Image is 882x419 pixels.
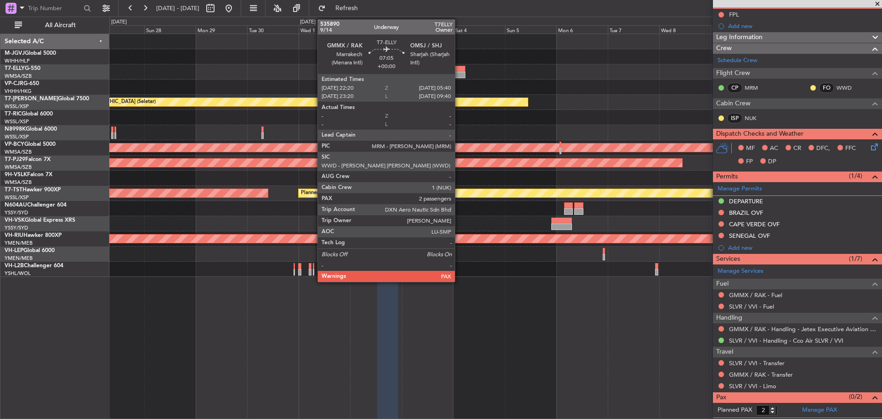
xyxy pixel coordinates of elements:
a: Manage Permits [718,184,762,194]
a: WSSL/XSP [5,118,29,125]
span: Dispatch Checks and Weather [716,129,803,139]
div: ISP [727,113,742,123]
a: T7-TSTHawker 900XP [5,187,61,193]
span: Leg Information [716,32,763,43]
span: Pax [716,392,726,403]
a: 9H-VSLKFalcon 7X [5,172,52,178]
a: WMSA/SZB [5,164,32,171]
a: T7-ELLYG-550 [5,66,40,71]
a: VH-L2BChallenger 604 [5,263,63,269]
span: T7-PJ29 [5,157,25,162]
div: Wed 1 [299,25,350,34]
div: SENEGAL OVF [729,232,770,240]
span: FFC [845,144,856,153]
span: M-JGVJ [5,51,25,56]
a: YMEN/MEB [5,240,33,247]
a: Manage Services [718,267,763,276]
a: Manage PAX [802,406,837,415]
span: (1/4) [849,171,862,181]
span: VP-BCY [5,142,24,147]
label: Planned PAX [718,406,752,415]
a: T7-RICGlobal 6000 [5,111,53,117]
a: SLVR / VVI - Transfer [729,359,785,367]
div: [DATE] [111,18,127,26]
a: VHHH/HKG [5,88,32,95]
div: [DATE] [300,18,316,26]
div: CAPE VERDE OVF [729,220,780,228]
a: NUK [745,114,765,122]
div: Tue 7 [608,25,659,34]
div: DEPARTURE [729,197,763,205]
div: Thu 9 [711,25,762,34]
span: CR [793,144,801,153]
div: Wed 8 [659,25,711,34]
span: Handling [716,313,742,323]
a: MRM [745,84,765,92]
a: Schedule Crew [718,56,758,65]
span: T7-ELLY [5,66,25,71]
div: CP [727,83,742,93]
a: VH-VSKGlobal Express XRS [5,218,75,223]
span: Crew [716,43,732,54]
a: M-JGVJGlobal 5000 [5,51,56,56]
span: VH-VSK [5,218,25,223]
span: DFC, [816,144,830,153]
span: AC [770,144,778,153]
span: T7-[PERSON_NAME] [5,96,58,102]
div: BRAZIL OVF [729,209,763,217]
a: WWD [837,84,857,92]
span: T7-TST [5,187,23,193]
span: VH-RIU [5,233,23,238]
a: VP-CJRG-650 [5,81,39,86]
a: YSSY/SYD [5,224,28,231]
div: FO [819,83,834,93]
a: VH-LEPGlobal 6000 [5,248,55,253]
a: WSSL/XSP [5,133,29,140]
a: VH-RIUHawker 800XP [5,233,62,238]
span: Services [716,254,740,264]
a: WSSL/XSP [5,103,29,110]
div: FPL [729,11,739,18]
button: All Aircraft [10,18,100,33]
span: VH-L2B [5,263,24,269]
span: (1/7) [849,254,862,264]
a: WMSA/SZB [5,73,32,80]
span: (0/2) [849,392,862,402]
a: GMMX / RAK - Fuel [729,291,782,299]
div: Planned Maint [GEOGRAPHIC_DATA] (Seletar) [301,186,409,200]
span: Flight Crew [716,68,750,79]
span: All Aircraft [24,22,97,29]
span: Refresh [328,5,366,11]
div: Mon 29 [196,25,247,34]
a: N8998KGlobal 6000 [5,126,57,132]
button: Refresh [314,1,369,16]
span: Cabin Crew [716,98,751,109]
span: DP [768,157,776,166]
div: Sun 28 [144,25,196,34]
span: Permits [716,172,738,182]
span: VH-LEP [5,248,23,253]
a: YSSY/SYD [5,209,28,216]
div: Tue 30 [247,25,299,34]
span: [DATE] - [DATE] [156,4,199,12]
div: Sat 27 [93,25,144,34]
a: VP-BCYGlobal 5000 [5,142,56,147]
a: WIHH/HLP [5,57,30,64]
a: T7-[PERSON_NAME]Global 7500 [5,96,89,102]
span: Travel [716,347,733,357]
span: T7-RIC [5,111,22,117]
a: N604AUChallenger 604 [5,202,67,208]
div: Add new [728,22,877,30]
span: Fuel [716,279,729,289]
a: SLVR / VVI - Handling - Cco Air SLVR / VVI [729,337,843,344]
div: Mon 6 [556,25,608,34]
span: N8998K [5,126,26,132]
div: Add new [728,244,877,252]
div: Thu 2 [350,25,401,34]
span: N604AU [5,202,27,208]
div: Fri 3 [402,25,453,34]
input: Trip Number [28,1,81,15]
span: VP-CJR [5,81,23,86]
a: GMMX / RAK - Transfer [729,371,793,379]
span: FP [746,157,753,166]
